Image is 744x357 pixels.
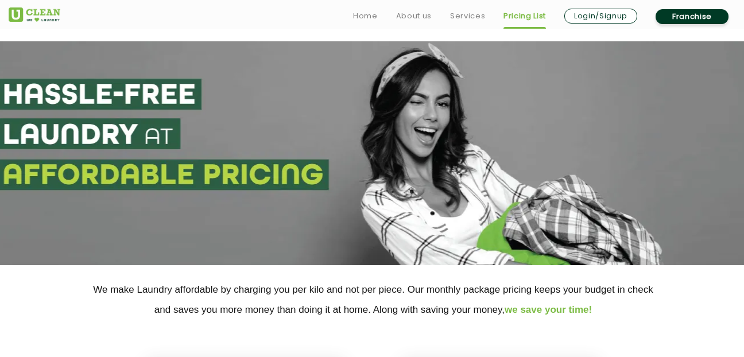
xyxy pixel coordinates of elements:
[564,9,637,24] a: Login/Signup
[503,9,546,23] a: Pricing List
[450,9,485,23] a: Services
[396,9,432,23] a: About us
[9,280,738,320] p: We make Laundry affordable by charging you per kilo and not per piece. Our monthly package pricin...
[505,304,592,315] span: we save your time!
[353,9,378,23] a: Home
[9,7,60,22] img: UClean Laundry and Dry Cleaning
[656,9,728,24] a: Franchise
